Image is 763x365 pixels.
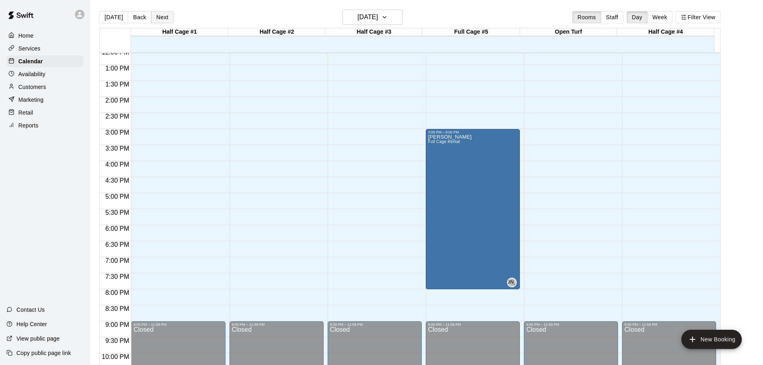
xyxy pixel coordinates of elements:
[428,323,517,327] div: 9:00 PM – 11:59 PM
[232,323,321,327] div: 9:00 PM – 11:59 PM
[330,323,419,327] div: 9:00 PM – 11:59 PM
[676,11,721,23] button: Filter View
[520,28,617,36] div: Open Turf
[103,113,131,120] span: 2:30 PM
[358,12,378,23] h6: [DATE]
[228,28,326,36] div: Half Cage #2
[325,28,423,36] div: Half Cage #3
[627,11,648,23] button: Day
[103,161,131,168] span: 4:00 PM
[128,11,151,23] button: Back
[423,28,520,36] div: Full Cage #5
[617,28,714,36] div: Half Cage #4
[6,81,84,93] a: Customers
[6,30,84,42] a: Home
[6,55,84,67] a: Calendar
[428,139,460,144] span: Full Cage Rental
[103,225,131,232] span: 6:00 PM
[103,257,131,264] span: 7:00 PM
[103,129,131,136] span: 3:00 PM
[510,278,517,287] span: James Adkins
[426,129,520,289] div: 3:00 PM – 8:00 PM: James Lessons
[572,11,601,23] button: Rooms
[681,330,742,349] button: add
[103,97,131,104] span: 2:00 PM
[18,109,33,117] p: Retail
[507,278,517,287] div: James Adkins
[103,305,131,312] span: 8:30 PM
[103,273,131,280] span: 7:30 PM
[16,306,45,314] p: Contact Us
[601,11,624,23] button: Staff
[99,11,128,23] button: [DATE]
[103,241,131,248] span: 6:30 PM
[6,94,84,106] a: Marketing
[131,28,228,36] div: Half Cage #1
[18,96,44,104] p: Marketing
[103,65,131,72] span: 1:00 PM
[133,323,223,327] div: 9:00 PM – 11:59 PM
[647,11,672,23] button: Week
[103,289,131,296] span: 8:00 PM
[103,193,131,200] span: 5:00 PM
[151,11,173,23] button: Next
[16,335,60,343] p: View public page
[18,57,43,65] p: Calendar
[6,119,84,131] a: Reports
[103,145,131,152] span: 3:30 PM
[103,337,131,344] span: 9:30 PM
[526,323,616,327] div: 9:00 PM – 11:59 PM
[18,70,46,78] p: Availability
[6,68,84,80] a: Availability
[103,81,131,88] span: 1:30 PM
[18,32,34,40] p: Home
[428,130,517,134] div: 3:00 PM – 8:00 PM
[103,177,131,184] span: 4:30 PM
[18,121,38,129] p: Reports
[103,321,131,328] span: 9:00 PM
[18,83,46,91] p: Customers
[16,349,71,357] p: Copy public page link
[6,42,84,54] a: Services
[103,209,131,216] span: 5:30 PM
[6,107,84,119] a: Retail
[16,320,47,328] p: Help Center
[342,10,403,25] button: [DATE]
[18,44,40,52] p: Services
[100,353,131,360] span: 10:00 PM
[491,278,533,286] span: [PERSON_NAME]
[624,323,714,327] div: 9:00 PM – 11:59 PM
